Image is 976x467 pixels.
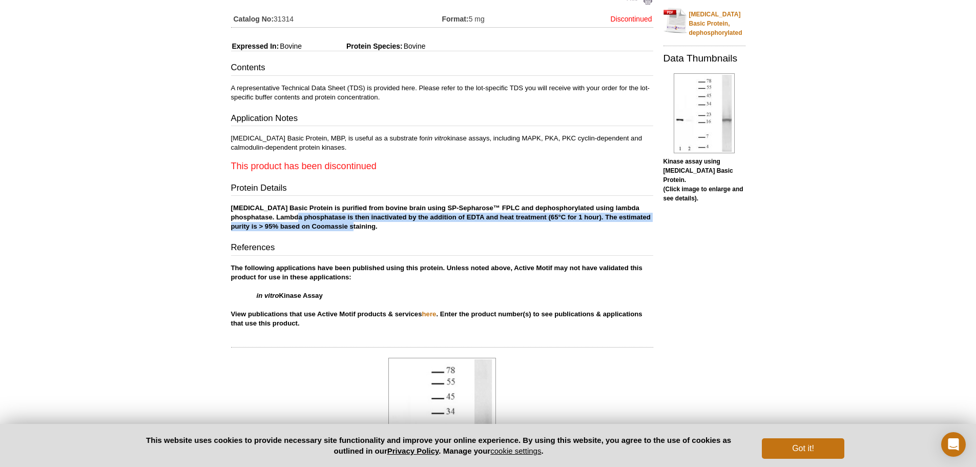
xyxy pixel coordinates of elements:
[231,204,653,231] p: [MEDICAL_DATA] Basic Protein is purified from bovine brain using SP-Sepharose™ FPLC and dephospho...
[234,14,274,24] strong: Catalog No:
[231,241,653,256] h3: References
[231,134,653,172] p: [MEDICAL_DATA] Basic Protein, MBP, is useful as a substrate for kinase assays, including MAPK, PK...
[663,157,745,203] p: (Click image to enlarge and see details).
[403,42,426,50] span: Bovine
[490,446,541,455] button: cookie settings
[257,292,279,299] i: in vitro
[231,62,653,76] h3: Contents
[387,446,439,455] a: Privacy Policy
[132,435,745,456] p: This website uses cookies to provide necessary site functionality and improve your online experie...
[422,310,437,318] a: here
[231,263,653,328] p: The following applications have been published using this protein. Unless noted above, Active Mot...
[231,182,653,196] h3: Protein Details
[257,292,323,299] strong: Kinase Assay
[231,161,377,171] span: This product has been discontinued
[231,8,442,25] td: 31314
[231,42,279,50] span: Expressed In:
[231,112,653,127] h3: Application Notes
[304,42,403,50] span: Protein Species:
[231,84,653,102] p: A representative Technical Data Sheet (TDS) is provided here. Please refer to the lot-specific TD...
[279,42,302,50] span: Bovine
[674,73,735,153] img: Myelin Basic Protein kinase assay
[442,8,549,25] td: 5 mg
[663,4,745,37] a: [MEDICAL_DATA] Basic Protein, dephosphorylated
[941,432,966,457] div: Open Intercom Messenger
[427,134,447,142] i: in vitro
[663,54,745,63] h2: Data Thumbnails
[762,438,844,459] button: Got it!
[663,158,733,184] b: Kinase assay using [MEDICAL_DATA] Basic Protein.
[549,8,653,25] td: Discontinued
[442,14,469,24] strong: Format:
